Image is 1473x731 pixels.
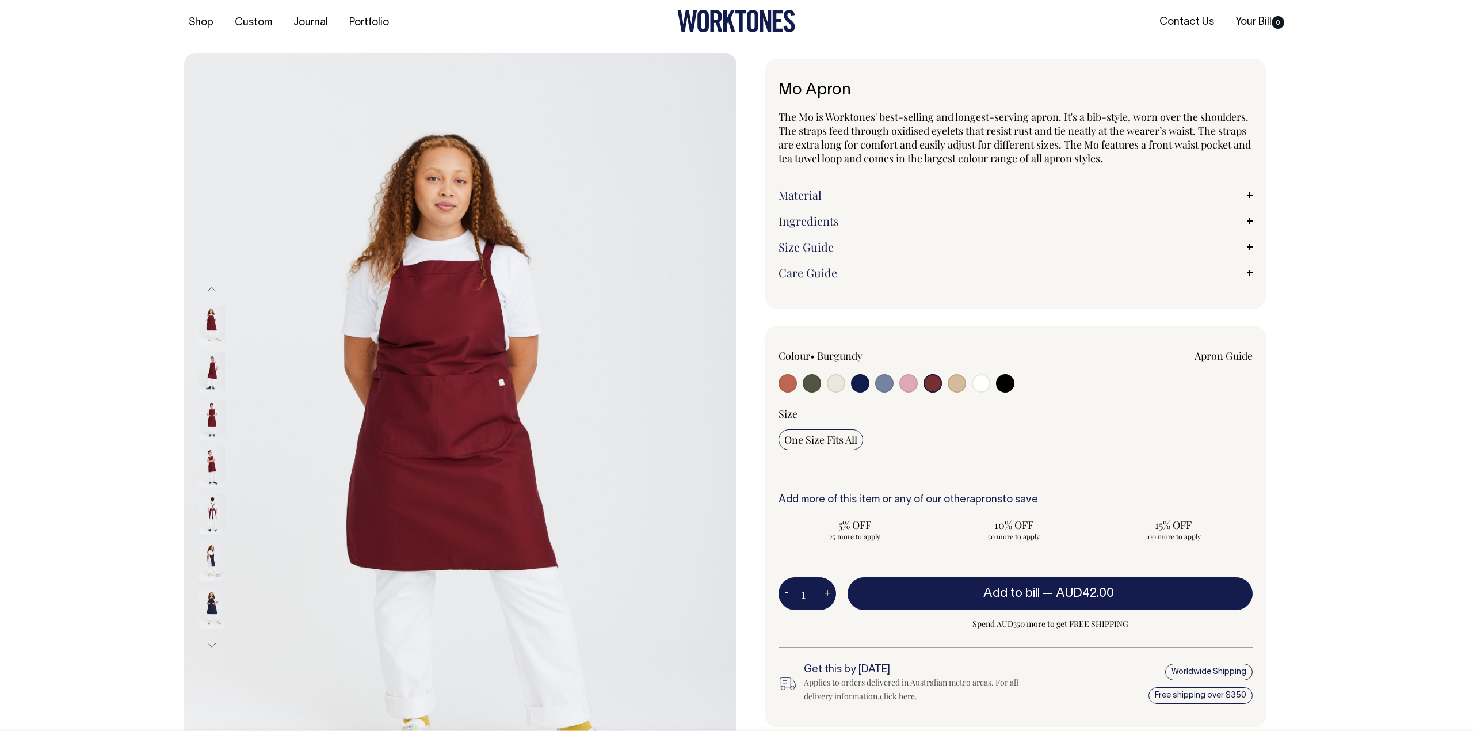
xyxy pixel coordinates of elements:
input: One Size Fits All [779,429,863,450]
span: 25 more to apply [784,532,925,541]
button: Add to bill —AUD42.00 [848,577,1253,610]
span: — [1043,588,1117,599]
span: Add to bill [983,588,1040,599]
img: burgundy [199,447,225,488]
span: 0 [1272,16,1284,29]
div: Applies to orders delivered in Australian metro areas. For all delivery information, . [804,676,1037,703]
img: burgundy [199,306,225,346]
label: Burgundy [817,349,863,363]
img: burgundy [199,353,225,393]
a: click here [880,691,915,702]
img: dark-navy [199,589,225,629]
div: Size [779,407,1253,421]
a: Journal [289,13,333,32]
a: Care Guide [779,266,1253,280]
a: Contact Us [1155,13,1219,32]
a: Material [779,188,1253,202]
a: aprons [970,495,1002,505]
img: dark-navy [199,542,225,582]
span: 100 more to apply [1102,532,1243,541]
a: Shop [184,13,218,32]
a: Your Bill0 [1231,13,1289,32]
a: Custom [230,13,277,32]
span: 15% OFF [1102,518,1243,532]
input: 10% OFF 50 more to apply [938,515,1090,545]
a: Ingredients [779,214,1253,228]
div: Colour [779,349,968,363]
button: - [779,582,795,606]
span: 50 more to apply [944,532,1085,541]
input: 5% OFF 25 more to apply [779,515,931,545]
img: burgundy [199,400,225,440]
h6: Add more of this item or any of our other to save [779,494,1253,506]
span: • [810,349,815,363]
span: The Mo is Worktones' best-selling and longest-serving apron. It's a bib-style, worn over the shou... [779,110,1251,165]
h1: Mo Apron [779,82,1253,100]
a: Apron Guide [1195,349,1253,363]
span: Spend AUD350 more to get FREE SHIPPING [848,617,1253,631]
span: One Size Fits All [784,433,857,447]
img: burgundy [199,494,225,535]
button: + [818,582,836,606]
a: Portfolio [345,13,394,32]
button: Next [203,633,220,658]
span: AUD42.00 [1056,588,1114,599]
input: 15% OFF 100 more to apply [1097,515,1249,545]
span: 10% OFF [944,518,1085,532]
h6: Get this by [DATE] [804,664,1037,676]
span: 5% OFF [784,518,925,532]
button: Previous [203,276,220,302]
a: Size Guide [779,240,1253,254]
